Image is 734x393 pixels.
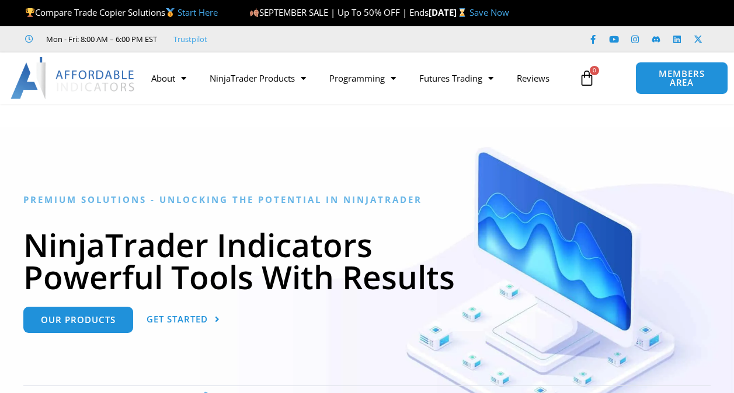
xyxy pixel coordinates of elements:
[318,65,408,92] a: Programming
[25,6,218,18] span: Compare Trade Copier Solutions
[648,69,715,87] span: MEMBERS AREA
[429,6,469,18] strong: [DATE]
[147,315,208,324] span: Get Started
[178,6,218,18] a: Start Here
[173,32,207,46] a: Trustpilot
[26,8,34,17] img: 🏆
[408,65,505,92] a: Futures Trading
[41,315,116,324] span: Our Products
[505,65,561,92] a: Reviews
[469,6,509,18] a: Save Now
[635,62,728,94] a: MEMBERS AREA
[140,65,573,92] nav: Menu
[166,8,175,17] img: 🥇
[43,32,157,46] span: Mon - Fri: 8:00 AM – 6:00 PM EST
[11,57,136,99] img: LogoAI | Affordable Indicators – NinjaTrader
[23,229,711,293] h1: NinjaTrader Indicators Powerful Tools With Results
[561,61,613,95] a: 0
[23,307,133,333] a: Our Products
[198,65,318,92] a: NinjaTrader Products
[23,194,711,205] h6: Premium Solutions - Unlocking the Potential in NinjaTrader
[147,307,220,333] a: Get Started
[458,8,467,17] img: ⌛
[249,6,429,18] span: SEPTEMBER SALE | Up To 50% OFF | Ends
[590,66,599,75] span: 0
[140,65,198,92] a: About
[250,8,259,17] img: 🍂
